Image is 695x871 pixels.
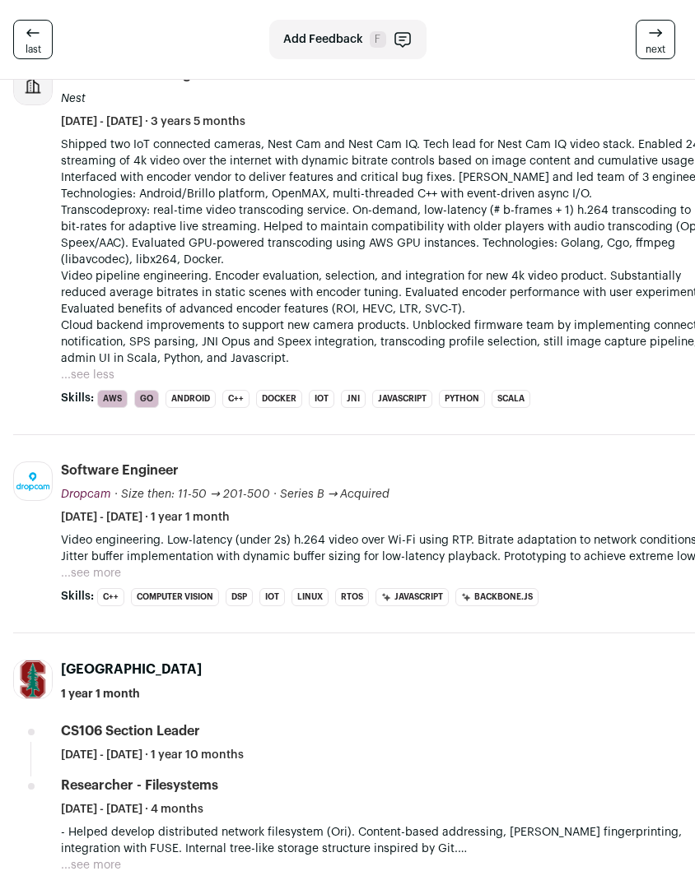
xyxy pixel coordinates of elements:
span: Series B → Acquired [280,489,390,500]
li: Computer Vision [131,588,219,606]
li: Go [134,390,159,408]
div: Software Engineer [61,461,179,480]
a: next [636,20,675,59]
span: Skills: [61,390,94,406]
div: Researcher - Filesystems [61,776,218,795]
li: Backbone.js [455,588,539,606]
img: 2b801cd5bec887f28ddb2c6a5957ae4ce349b64e67da803fd0eca5884aedafb4.jpg [14,660,52,698]
span: [DATE] - [DATE] · 1 year 10 months [61,747,244,763]
li: C++ [222,390,250,408]
button: Add Feedback F [269,20,427,59]
li: Python [439,390,485,408]
span: Skills: [61,588,94,605]
span: Add Feedback [283,31,363,48]
span: Nest [61,93,86,104]
span: next [646,43,665,56]
li: Scala [492,390,530,408]
li: IOT [309,390,334,408]
img: company-logo-placeholder-414d4e2ec0e2ddebbe968bf319fdfe5acfe0c9b87f798d344e800bc9a89632a0.png [14,67,52,104]
li: RTOS [335,588,369,606]
li: Docker [256,390,302,408]
button: ...see less [61,367,114,383]
li: IOT [259,588,285,606]
span: [DATE] - [DATE] · 3 years 5 months [61,114,245,130]
li: Android [166,390,216,408]
span: F [370,31,386,48]
li: JNI [341,390,366,408]
li: DSP [226,588,253,606]
span: last [26,43,41,56]
img: e92a9f33dd1fcb42f5a3a515de30fd9dccbf1d23980060d5a651d69790a908ce.png [14,470,52,493]
li: JavaScript [372,390,432,408]
span: [DATE] - [DATE] · 4 months [61,801,203,818]
div: CS106 Section Leader [61,722,200,740]
li: C++ [97,588,124,606]
li: Linux [292,588,329,606]
li: JavaScript [375,588,449,606]
span: Dropcam [61,489,111,500]
span: · Size then: 11-50 → 201-500 [114,489,270,500]
button: ...see more [61,565,121,581]
span: 1 year 1 month [61,686,140,702]
span: · [273,486,277,503]
a: last [13,20,53,59]
span: [GEOGRAPHIC_DATA] [61,663,202,676]
li: AWS [97,390,128,408]
span: [DATE] - [DATE] · 1 year 1 month [61,509,230,526]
